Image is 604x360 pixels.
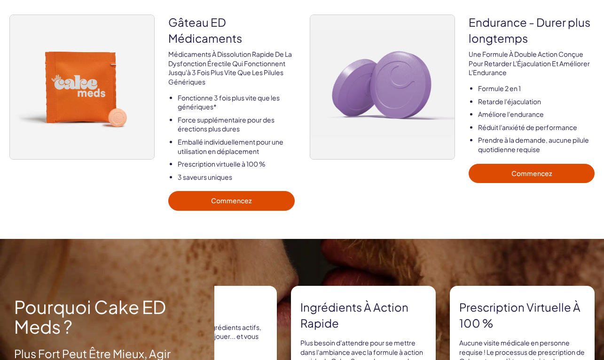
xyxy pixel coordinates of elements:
[459,299,585,331] strong: Prescription virtuelle à 100 %
[478,136,595,154] li: Prendre à la demande, aucune pilule quotidienne requise
[168,191,295,211] a: Commencez
[478,123,595,132] li: Réduit l'anxiété de performance
[469,164,595,184] a: Commencez
[478,110,595,119] li: Améliore l'endurance
[168,50,295,86] p: Médicaments à dissolution rapide de la dysfonction érectile qui fonctionnent jusqu'à 3 fois plus ...
[469,15,595,46] strong: Endurance - Durer plus longtemps
[478,84,595,93] li: Formule 2 en 1
[168,15,295,46] strong: Gâteau ED Médicaments
[178,160,295,169] li: Prescription virtuelle à 100 %
[178,173,295,182] li: 3 saveurs uniques
[14,297,183,337] h2: Pourquoi Cake ED Meds ?
[178,93,295,112] li: Fonctionne 3 fois plus vite que les génériques*
[478,97,595,107] li: Retarde l'éjaculation
[178,115,295,134] li: Force supplémentaire pour des érections plus dures
[469,50,595,77] p: Une Formule À Double Action Conçue Pour Retarder L'Éjaculation Et Améliorer L'Endurance
[300,299,426,331] strong: Ingrédients à action rapide
[178,138,295,156] li: Emballé individuellement pour une utilisation en déplacement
